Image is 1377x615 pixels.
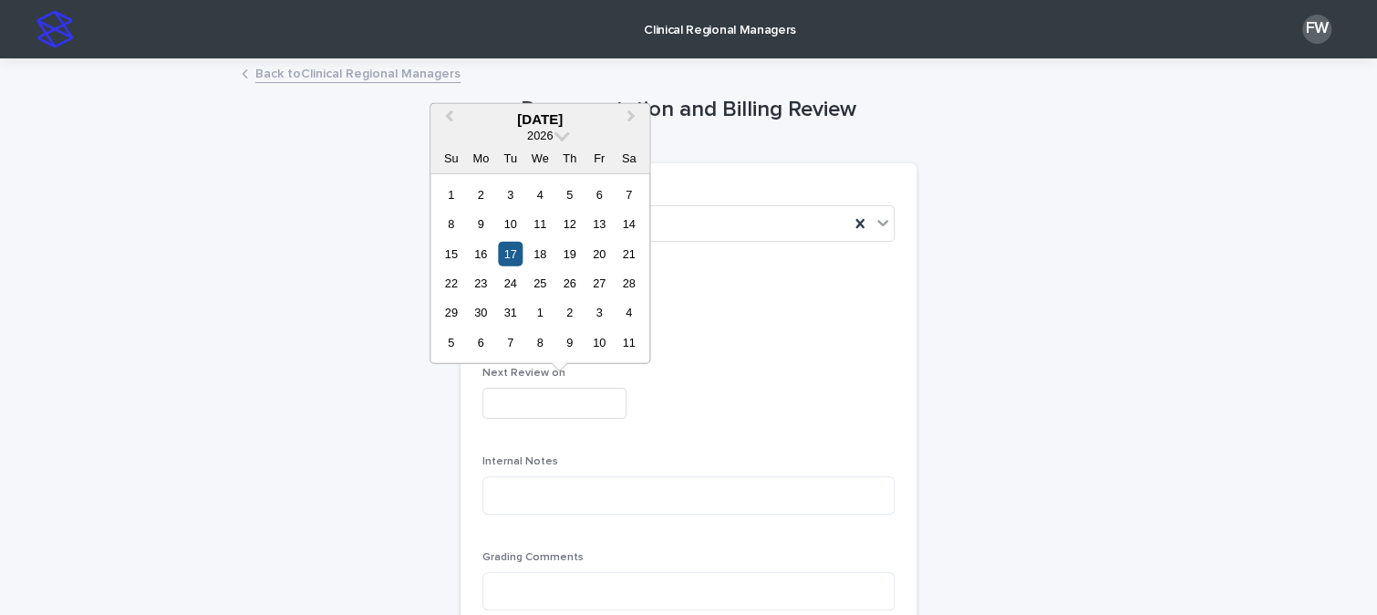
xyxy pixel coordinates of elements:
div: Choose Thursday, March 12th, 2026 [557,212,582,236]
div: month 2026-03 [437,180,644,358]
div: Choose Wednesday, April 1st, 2026 [528,300,553,325]
div: Choose Wednesday, March 25th, 2026 [528,271,553,296]
div: Choose Wednesday, March 4th, 2026 [528,182,553,206]
div: Choose Sunday, March 1st, 2026 [439,182,463,206]
div: Choose Friday, March 13th, 2026 [587,212,612,236]
div: Su [439,145,463,170]
div: Choose Tuesday, March 31st, 2026 [498,300,523,325]
div: Mo [469,145,493,170]
div: Choose Tuesday, March 3rd, 2026 [498,182,523,206]
div: Choose Sunday, March 22nd, 2026 [439,271,463,296]
div: Choose Thursday, March 26th, 2026 [557,271,582,296]
div: Choose Tuesday, March 17th, 2026 [498,241,523,266]
div: Choose Friday, April 10th, 2026 [587,330,612,355]
div: Choose Monday, March 16th, 2026 [469,241,493,266]
div: Choose Saturday, April 4th, 2026 [616,300,641,325]
div: Choose Saturday, March 14th, 2026 [616,212,641,236]
div: Choose Thursday, April 9th, 2026 [557,330,582,355]
div: Choose Friday, April 3rd, 2026 [587,300,612,325]
div: Choose Sunday, March 8th, 2026 [439,212,463,236]
a: Back toClinical Regional Managers [255,62,461,83]
div: Choose Tuesday, March 10th, 2026 [498,212,523,236]
div: Choose Thursday, April 2nd, 2026 [557,300,582,325]
div: Choose Saturday, April 11th, 2026 [616,330,641,355]
div: Choose Monday, March 2nd, 2026 [469,182,493,206]
div: Choose Sunday, April 5th, 2026 [439,330,463,355]
span: Internal Notes [482,456,558,467]
div: Tu [498,145,523,170]
div: Choose Monday, March 9th, 2026 [469,212,493,236]
div: Choose Saturday, March 28th, 2026 [616,271,641,296]
button: Previous Month [432,105,461,134]
div: Th [557,145,582,170]
div: Choose Thursday, March 5th, 2026 [557,182,582,206]
div: Choose Wednesday, April 8th, 2026 [528,330,553,355]
div: FW [1302,15,1331,44]
div: Sa [616,145,641,170]
div: Fr [587,145,612,170]
div: [DATE] [430,110,649,127]
div: Choose Saturday, March 7th, 2026 [616,182,641,206]
span: Grading Comments [482,552,584,563]
div: Choose Wednesday, March 18th, 2026 [528,241,553,266]
div: Choose Sunday, March 29th, 2026 [439,300,463,325]
button: Next Month [618,105,647,134]
div: Choose Monday, March 30th, 2026 [469,300,493,325]
div: Choose Monday, March 23rd, 2026 [469,271,493,296]
img: stacker-logo-s-only.png [36,11,73,47]
div: Choose Friday, March 27th, 2026 [587,271,612,296]
div: Choose Friday, March 20th, 2026 [587,241,612,266]
div: Choose Wednesday, March 11th, 2026 [528,212,553,236]
div: Choose Monday, April 6th, 2026 [469,330,493,355]
span: 2026 [527,128,553,141]
div: Choose Thursday, March 19th, 2026 [557,241,582,266]
div: Choose Tuesday, March 24th, 2026 [498,271,523,296]
div: Choose Saturday, March 21st, 2026 [616,241,641,266]
div: We [528,145,553,170]
h1: Documentation and Billing Review [461,97,916,123]
div: Choose Sunday, March 15th, 2026 [439,241,463,266]
div: Choose Friday, March 6th, 2026 [587,182,612,206]
div: Choose Tuesday, April 7th, 2026 [498,330,523,355]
